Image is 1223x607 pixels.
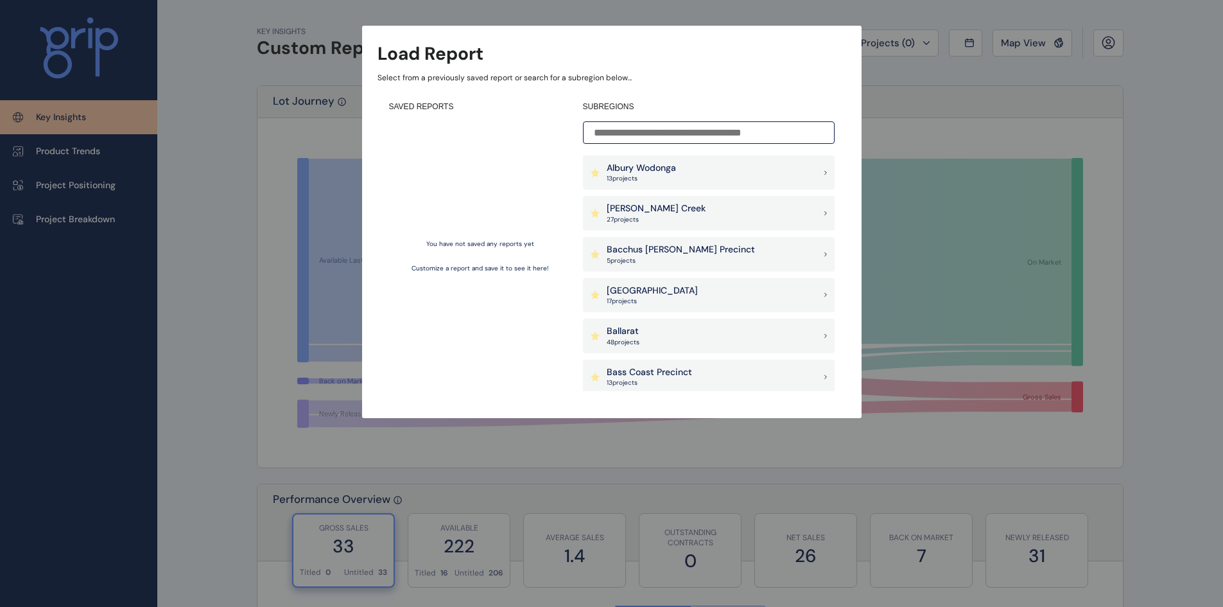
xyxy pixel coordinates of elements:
h4: SAVED REPORTS [389,101,571,112]
p: Customize a report and save it to see it here! [412,264,549,273]
p: 5 project s [607,256,755,265]
p: Ballarat [607,325,639,338]
p: Bacchus [PERSON_NAME] Precinct [607,243,755,256]
p: [PERSON_NAME] Creek [607,202,706,215]
p: 13 project s [607,174,676,183]
h4: SUBREGIONS [583,101,835,112]
h3: Load Report [377,41,483,66]
p: Albury Wodonga [607,162,676,175]
p: [GEOGRAPHIC_DATA] [607,285,698,297]
p: 27 project s [607,215,706,224]
p: Select from a previously saved report or search for a subregion below... [377,73,846,84]
p: 13 project s [607,378,692,387]
p: Bass Coast Precinct [607,366,692,379]
p: 48 project s [607,338,639,347]
p: You have not saved any reports yet [426,240,534,249]
p: 17 project s [607,297,698,306]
